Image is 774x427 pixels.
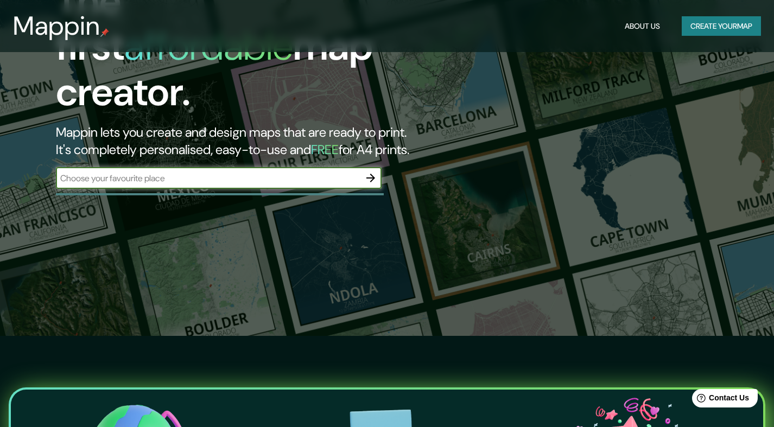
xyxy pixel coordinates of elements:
iframe: Help widget launcher [677,385,762,415]
h2: Mappin lets you create and design maps that are ready to print. It's completely personalised, eas... [56,124,443,158]
h3: Mappin [13,11,100,41]
h5: FREE [311,141,339,158]
button: Create yourmap [682,16,761,36]
button: About Us [620,16,664,36]
img: mappin-pin [100,28,109,37]
input: Choose your favourite place [56,172,360,184]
